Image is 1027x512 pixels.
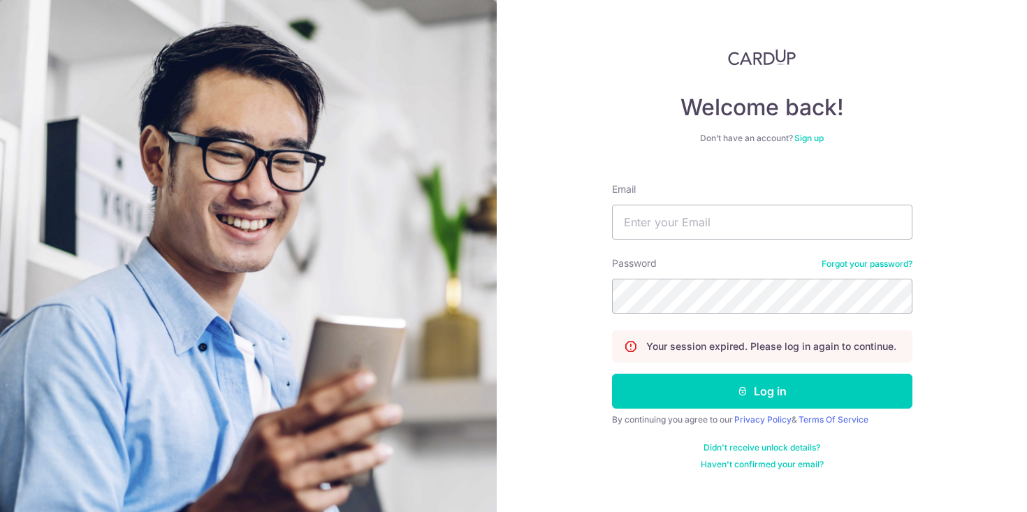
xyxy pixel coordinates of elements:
[799,414,868,425] a: Terms Of Service
[794,133,824,143] a: Sign up
[646,339,896,353] p: Your session expired. Please log in again to continue.
[701,459,824,470] a: Haven't confirmed your email?
[612,205,912,240] input: Enter your Email
[728,49,796,66] img: CardUp Logo
[612,374,912,409] button: Log in
[704,442,820,453] a: Didn't receive unlock details?
[612,94,912,122] h4: Welcome back!
[612,133,912,144] div: Don’t have an account?
[612,414,912,425] div: By continuing you agree to our &
[612,182,636,196] label: Email
[734,414,792,425] a: Privacy Policy
[612,256,657,270] label: Password
[822,258,912,270] a: Forgot your password?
